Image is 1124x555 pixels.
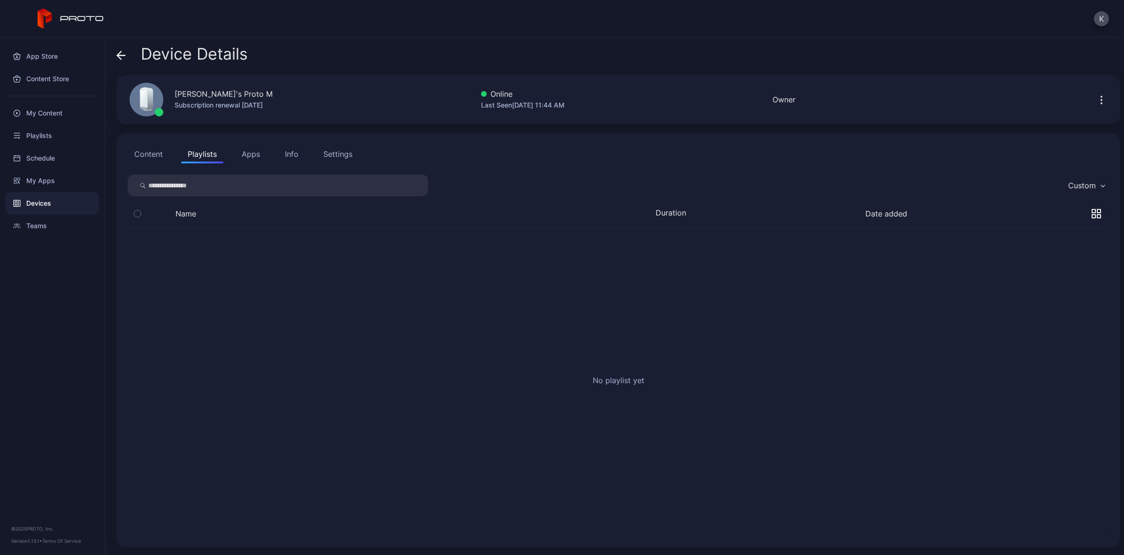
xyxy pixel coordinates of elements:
a: Playlists [6,124,99,147]
div: Custom [1068,181,1096,190]
a: Content Store [6,68,99,90]
a: My Apps [6,170,99,192]
button: Custom [1063,175,1109,196]
span: Version 1.13.1 • [11,538,42,544]
div: © 2025 PROTO, Inc. [11,525,93,532]
div: Owner [772,94,795,105]
a: Teams [6,215,99,237]
div: Subscription renewal [DATE] [175,100,273,111]
a: App Store [6,45,99,68]
button: K [1094,11,1109,26]
button: Info [278,145,305,163]
a: My Content [6,102,99,124]
button: Date added [865,209,907,218]
button: Name [176,209,196,218]
div: Last Seen [DATE] 11:44 AM [481,100,565,111]
div: Online [481,88,565,100]
button: Content [128,145,169,163]
span: Device Details [141,45,248,63]
a: Schedule [6,147,99,170]
div: Duration [656,208,693,219]
a: Devices [6,192,99,215]
div: Info [285,148,298,160]
h2: No playlist yet [593,375,644,386]
div: Settings [323,148,352,160]
a: Terms Of Service [42,538,81,544]
button: Playlists [181,145,223,163]
button: Settings [317,145,359,163]
div: [PERSON_NAME]'s Proto M [175,88,273,100]
button: Apps [235,145,267,163]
